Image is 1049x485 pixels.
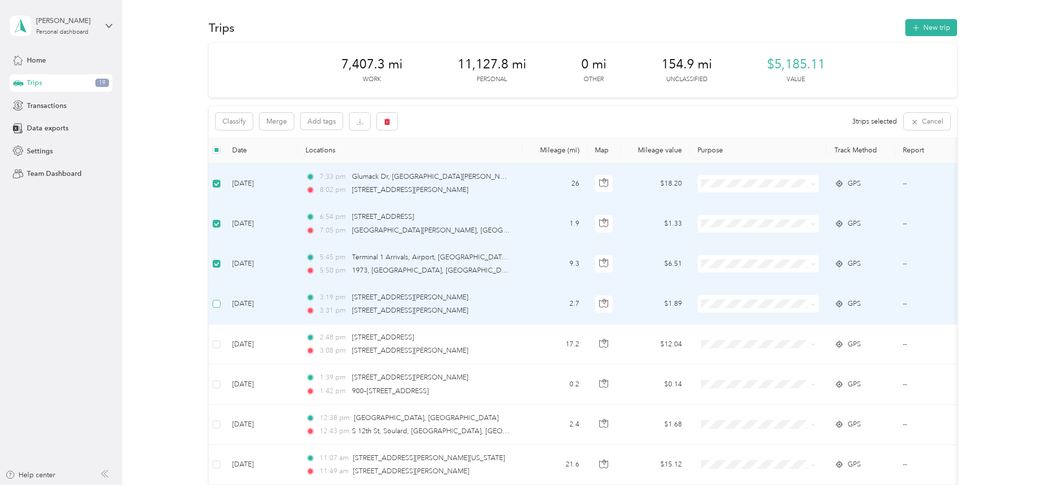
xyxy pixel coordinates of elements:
[895,405,984,445] td: --
[363,75,381,84] p: Work
[352,253,618,261] span: Terminal 1 Arrivals, Airport, [GEOGRAPHIC_DATA][US_STATE], [GEOGRAPHIC_DATA]
[320,265,348,276] span: 5:50 pm
[621,164,690,204] td: $18.20
[621,137,690,164] th: Mileage value
[352,293,468,301] span: [STREET_ADDRESS][PERSON_NAME]
[994,430,1049,485] iframe: Everlance-gr Chat Button Frame
[320,386,348,397] span: 1:42 pm
[690,137,827,164] th: Purpose
[320,292,348,303] span: 3:19 pm
[895,324,984,364] td: --
[301,113,343,129] button: Add tags
[581,57,607,72] span: 0 mi
[523,244,587,284] td: 9.3
[352,172,591,181] span: Glumack Dr, [GEOGRAPHIC_DATA][PERSON_NAME], [GEOGRAPHIC_DATA]
[224,137,298,164] th: Date
[895,137,984,164] th: Report
[352,226,551,234] span: [GEOGRAPHIC_DATA][PERSON_NAME], [GEOGRAPHIC_DATA]
[216,113,253,130] button: Classify
[352,387,429,395] span: 900–[STREET_ADDRESS]
[353,467,469,475] span: [STREET_ADDRESS][PERSON_NAME]
[621,405,690,445] td: $1.68
[621,445,690,485] td: $15.12
[767,57,825,72] span: $5,185.11
[787,75,805,84] p: Value
[621,324,690,364] td: $12.04
[848,419,861,430] span: GPS
[523,405,587,445] td: 2.4
[224,204,298,244] td: [DATE]
[895,244,984,284] td: --
[352,373,468,381] span: [STREET_ADDRESS][PERSON_NAME]
[352,427,556,435] span: S 12th St, Soulard, [GEOGRAPHIC_DATA], [GEOGRAPHIC_DATA]
[27,78,42,88] span: Trips
[827,137,895,164] th: Track Method
[352,306,468,315] span: [STREET_ADDRESS][PERSON_NAME]
[320,305,348,316] span: 3:31 pm
[848,258,861,269] span: GPS
[320,426,348,437] span: 12:43 pm
[848,298,861,309] span: GPS
[352,266,700,274] span: 1973, [GEOGRAPHIC_DATA], [GEOGRAPHIC_DATA], [GEOGRAPHIC_DATA][US_STATE], [GEOGRAPHIC_DATA]
[523,445,587,485] td: 21.6
[848,379,861,390] span: GPS
[224,244,298,284] td: [DATE]
[523,137,587,164] th: Mileage (mi)
[320,345,348,356] span: 3:08 pm
[905,19,957,36] button: New trip
[523,284,587,324] td: 2.7
[852,116,897,127] span: 3 trips selected
[224,445,298,485] td: [DATE]
[621,204,690,244] td: $1.33
[661,57,712,72] span: 154.9 mi
[27,169,82,179] span: Team Dashboard
[895,445,984,485] td: --
[523,164,587,204] td: 26
[584,75,604,84] p: Other
[904,113,950,130] button: Cancel
[895,364,984,404] td: --
[224,405,298,445] td: [DATE]
[458,57,526,72] span: 11,127.8 mi
[95,79,109,87] span: 19
[523,204,587,244] td: 1.9
[848,178,861,189] span: GPS
[341,57,403,72] span: 7,407.3 mi
[320,225,348,236] span: 7:05 pm
[320,372,348,383] span: 1:39 pm
[320,453,349,464] span: 11:07 am
[320,252,348,263] span: 5:45 pm
[27,123,68,133] span: Data exports
[848,218,861,229] span: GPS
[27,146,53,156] span: Settings
[224,164,298,204] td: [DATE]
[224,324,298,364] td: [DATE]
[36,29,88,35] div: Personal dashboard
[320,332,348,343] span: 2:48 pm
[27,55,46,65] span: Home
[848,459,861,470] span: GPS
[298,137,523,164] th: Locations
[320,466,349,477] span: 11:49 am
[587,137,621,164] th: Map
[320,211,348,222] span: 6:54 pm
[352,186,468,194] span: [STREET_ADDRESS][PERSON_NAME]
[5,470,55,480] button: Help center
[848,339,861,350] span: GPS
[895,204,984,244] td: --
[320,413,350,423] span: 12:38 pm
[353,454,505,462] span: [STREET_ADDRESS][PERSON_NAME][US_STATE]
[523,324,587,364] td: 17.2
[260,113,294,130] button: Merge
[621,244,690,284] td: $6.51
[224,364,298,404] td: [DATE]
[320,171,348,182] span: 7:33 pm
[36,16,97,26] div: [PERSON_NAME]
[477,75,507,84] p: Personal
[895,164,984,204] td: --
[352,333,414,341] span: [STREET_ADDRESS]
[621,364,690,404] td: $0.14
[523,364,587,404] td: 0.2
[352,212,414,221] span: [STREET_ADDRESS]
